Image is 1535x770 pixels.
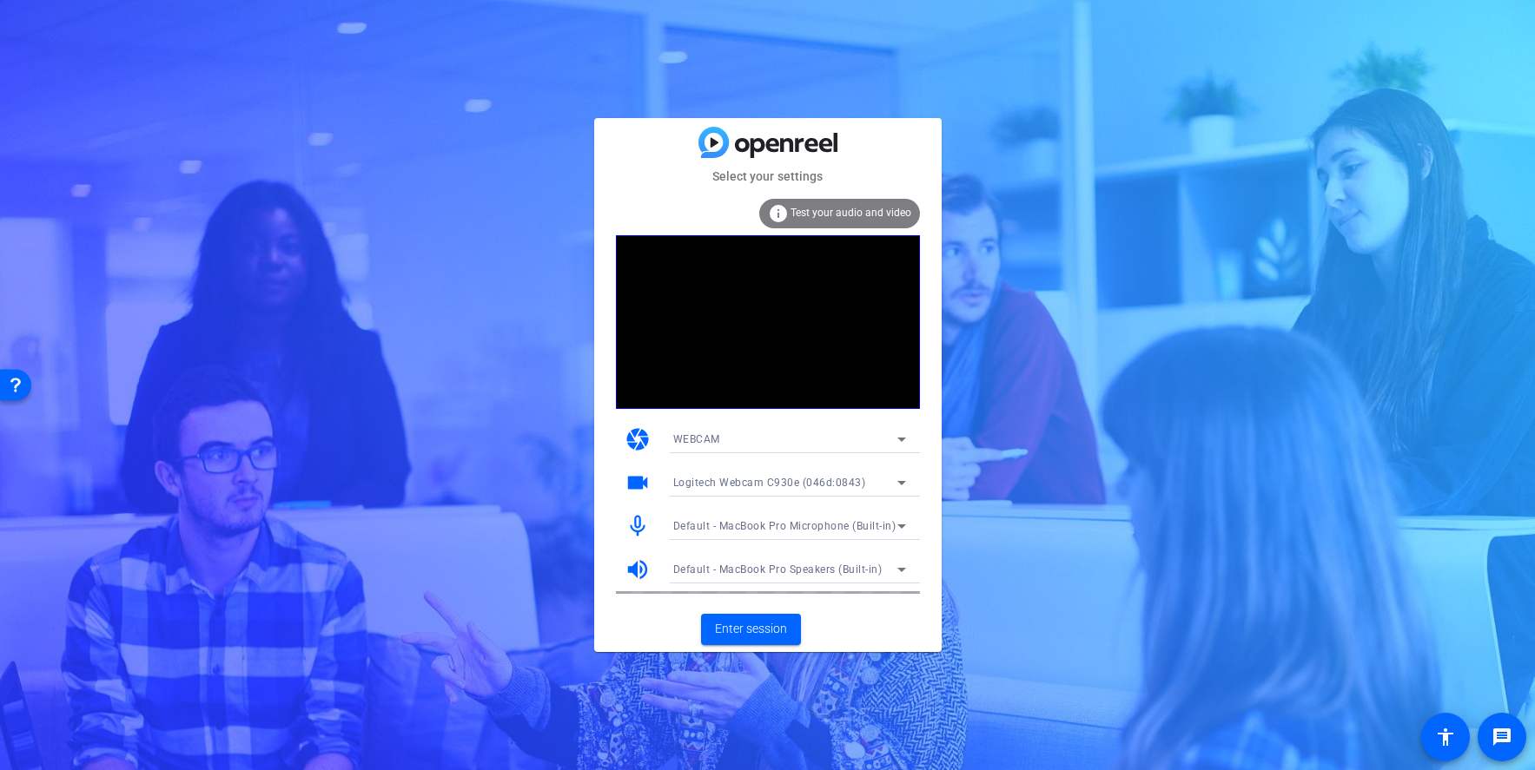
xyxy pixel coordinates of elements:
mat-icon: videocam [625,470,651,496]
img: blue-gradient.svg [698,127,837,157]
mat-icon: message [1492,727,1512,747]
span: Logitech Webcam C930e (046d:0843) [673,477,866,489]
button: Enter session [701,614,801,645]
span: Test your audio and video [791,207,911,219]
mat-icon: volume_up [625,556,651,582]
mat-card-subtitle: Select your settings [594,167,942,186]
span: Enter session [715,620,787,638]
span: Default - MacBook Pro Speakers (Built-in) [673,563,883,576]
mat-icon: info [768,203,789,224]
span: WEBCAM [673,433,720,445]
mat-icon: camera [625,426,651,452]
mat-icon: mic_none [625,513,651,539]
span: Default - MacBook Pro Microphone (Built-in) [673,520,897,532]
mat-icon: accessibility [1435,727,1456,747]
